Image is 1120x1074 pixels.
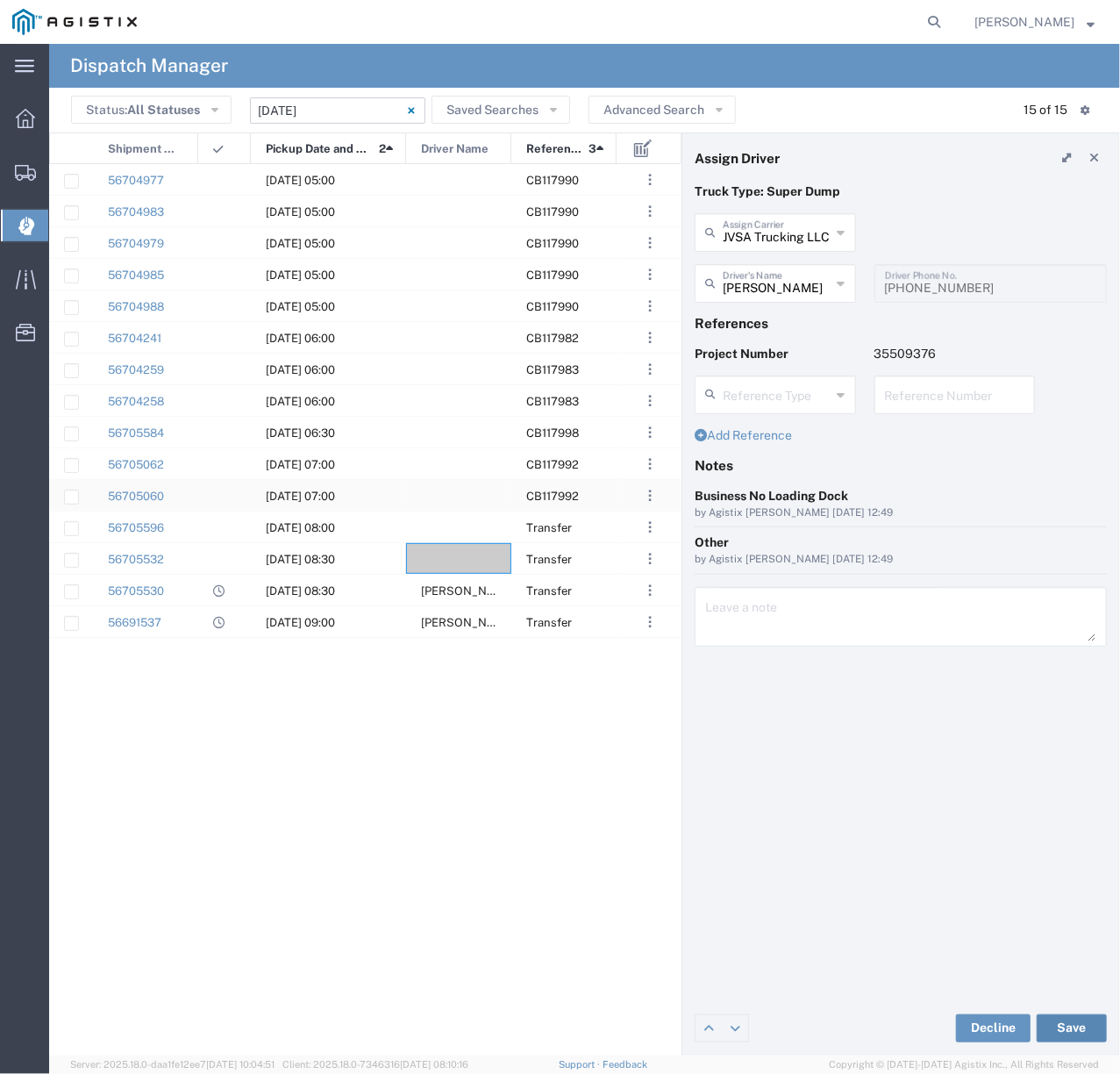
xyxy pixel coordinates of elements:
span: Taranbir Chhina [421,616,516,629]
span: 09/04/2025, 08:30 [266,553,335,566]
a: Edit previous row [696,1015,722,1042]
span: Lorretta Ayala [974,12,1074,32]
span: 09/04/2025, 08:30 [266,584,335,598]
a: Support [559,1059,603,1070]
button: ... [638,610,663,634]
span: All Statuses [127,103,200,117]
button: Saved Searches [432,96,570,124]
span: . . . [649,422,653,443]
span: Driver Name [421,133,489,165]
button: ... [638,515,663,540]
div: 15 of 15 [1024,101,1067,119]
button: Decline [956,1014,1031,1042]
span: . . . [649,580,653,601]
span: CB117990 [526,300,579,313]
span: 09/04/2025, 06:00 [266,363,335,376]
span: . . . [649,454,653,475]
button: Advanced Search [589,96,736,124]
div: Business No Loading Dock [695,487,1107,505]
span: Pickup Date and Time [266,133,373,165]
a: 56704985 [108,268,164,282]
span: 2 [379,133,386,165]
span: 09/04/2025, 05:00 [266,205,335,218]
a: Add Reference [695,428,792,442]
p: Truck Type: Super Dump [695,183,1107,201]
a: Feedback [603,1059,647,1070]
div: Other [695,533,1107,552]
a: 56704988 [108,300,164,313]
button: [PERSON_NAME] [974,11,1095,32]
a: 56704983 [108,205,164,218]
span: Client: 2025.18.0-7346316 [282,1059,468,1070]
img: logo [12,9,137,35]
div: by Agistix [PERSON_NAME] [DATE] 12:49 [695,505,1107,521]
h4: Assign Driver [695,150,780,166]
span: 09/04/2025, 06:00 [266,395,335,408]
button: ... [638,452,663,476]
h4: Notes [695,457,1107,473]
span: Transfer [526,521,572,534]
span: Transfer [526,584,572,598]
span: 09/04/2025, 07:00 [266,458,335,471]
span: [DATE] 10:04:51 [206,1059,275,1070]
a: 56704258 [108,395,164,408]
a: 56691537 [108,616,161,629]
button: ... [638,483,663,508]
span: 09/04/2025, 05:00 [266,268,335,282]
a: 56704259 [108,363,164,376]
p: 35509376 [874,345,1036,363]
button: ... [638,262,663,287]
span: . . . [649,264,653,285]
span: CB117983 [526,395,579,408]
button: ... [638,231,663,255]
span: 09/04/2025, 05:00 [266,237,335,250]
button: ... [638,326,663,350]
button: ... [638,199,663,224]
button: ... [638,547,663,571]
span: CB117990 [526,174,579,187]
a: 56704241 [108,332,161,345]
span: . . . [649,390,653,412]
span: CB117982 [526,332,579,345]
button: ... [638,294,663,319]
span: 09/04/2025, 09:00 [266,616,335,629]
span: Transfer [526,553,572,566]
span: CB117990 [526,268,579,282]
p: Project Number [695,345,856,363]
span: CB117983 [526,363,579,376]
span: CB117990 [526,205,579,218]
a: 56705062 [108,458,164,471]
span: Transfer [526,616,572,629]
button: ... [638,420,663,445]
span: [DATE] 08:10:16 [400,1059,468,1070]
div: by Agistix [PERSON_NAME] [DATE] 12:49 [695,552,1107,568]
span: Shipment No. [108,133,179,165]
span: CB117998 [526,426,579,440]
button: ... [638,357,663,382]
a: 56705584 [108,426,164,440]
span: 09/04/2025, 05:00 [266,174,335,187]
span: 09/04/2025, 06:30 [266,426,335,440]
span: . . . [649,169,653,190]
span: . . . [649,612,653,633]
a: 56705530 [108,584,164,598]
span: . . . [649,296,653,317]
span: . . . [649,485,653,506]
span: 09/04/2025, 07:00 [266,490,335,503]
button: ... [638,578,663,603]
a: 56705060 [108,490,164,503]
span: Reference [526,133,582,165]
button: ... [638,389,663,413]
a: 56705532 [108,553,164,566]
a: 56704977 [108,174,164,187]
span: CB117990 [526,237,579,250]
span: . . . [649,233,653,254]
a: 56705596 [108,521,164,534]
span: 09/04/2025, 08:00 [266,521,335,534]
button: Save [1037,1014,1107,1042]
h4: Dispatch Manager [70,44,228,88]
span: Server: 2025.18.0-daa1fe12ee7 [70,1059,275,1070]
span: Copyright © [DATE]-[DATE] Agistix Inc., All Rights Reserved [829,1057,1099,1072]
button: Status:All Statuses [71,96,232,124]
a: Edit next row [722,1015,748,1042]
